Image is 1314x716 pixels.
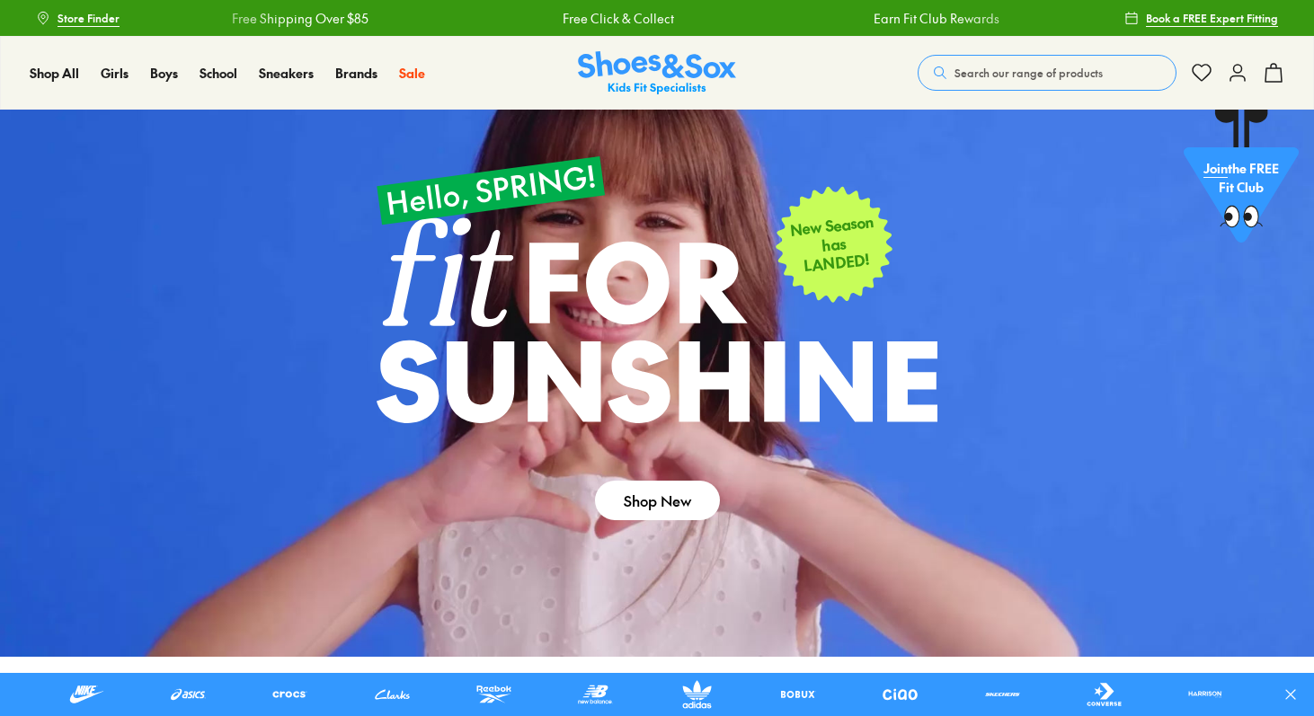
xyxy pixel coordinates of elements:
a: Shop All [30,64,79,83]
a: School [200,64,237,83]
img: SNS_Logo_Responsive.svg [578,51,736,95]
span: Brands [335,64,377,82]
a: Brands [335,64,377,83]
span: Shop All [30,64,79,82]
span: Sneakers [259,64,314,82]
span: Join [1203,159,1228,177]
a: Free Shipping Over $85 [227,9,364,28]
span: Boys [150,64,178,82]
span: School [200,64,237,82]
span: Search our range of products [954,65,1103,81]
a: Sneakers [259,64,314,83]
a: Boys [150,64,178,83]
a: Book a FREE Expert Fitting [1124,2,1278,34]
span: Store Finder [58,10,120,26]
a: Jointhe FREE Fit Club [1184,109,1299,252]
a: Shop New [595,481,720,520]
a: Earn Fit Club Rewards [869,9,995,28]
a: Shoes & Sox [578,51,736,95]
span: Sale [399,64,425,82]
a: Sale [399,64,425,83]
a: Girls [101,64,129,83]
a: Store Finder [36,2,120,34]
span: Book a FREE Expert Fitting [1146,10,1278,26]
button: Search our range of products [918,55,1176,91]
p: the FREE Fit Club [1184,145,1299,211]
a: Free Click & Collect [558,9,670,28]
span: Girls [101,64,129,82]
